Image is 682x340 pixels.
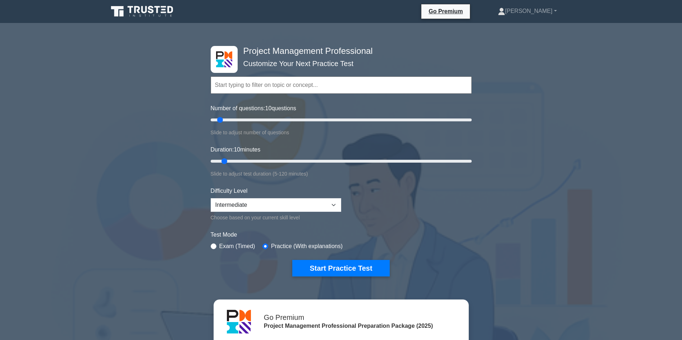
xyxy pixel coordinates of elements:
label: Number of questions: questions [211,104,296,113]
div: Slide to adjust test duration (5-120 minutes) [211,169,472,178]
span: 10 [234,146,240,153]
div: Slide to adjust number of questions [211,128,472,137]
button: Start Practice Test [292,260,389,276]
label: Exam (Timed) [219,242,255,251]
span: 10 [265,105,272,111]
div: Choose based on your current skill level [211,213,341,222]
input: Start typing to filter on topic or concept... [211,76,472,94]
label: Duration: minutes [211,145,261,154]
h4: Project Management Professional [241,46,436,56]
label: Difficulty Level [211,187,248,195]
a: Go Premium [424,7,467,16]
label: Practice (With explanations) [271,242,343,251]
label: Test Mode [211,230,472,239]
a: [PERSON_NAME] [481,4,574,18]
